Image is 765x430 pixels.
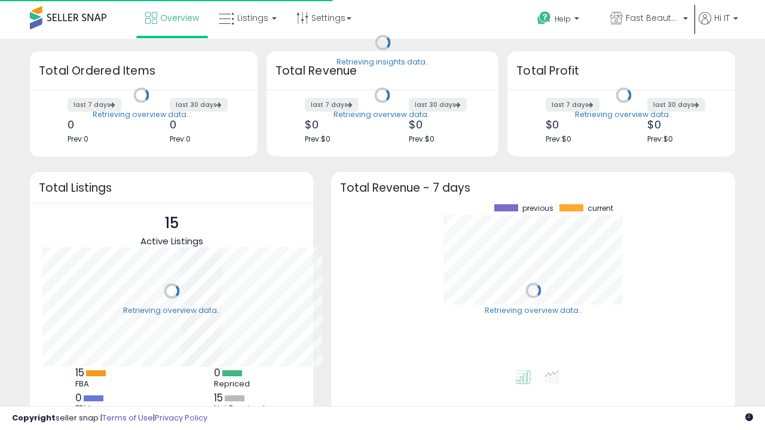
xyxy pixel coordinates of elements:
[12,413,207,424] div: seller snap | |
[528,2,599,39] a: Help
[699,12,738,39] a: Hi IT
[485,305,582,316] div: Retrieving overview data..
[714,12,730,24] span: Hi IT
[237,12,268,24] span: Listings
[12,412,56,423] strong: Copyright
[575,110,672,121] div: Retrieving overview data..
[93,110,190,121] div: Retrieving overview data..
[626,12,680,24] span: Fast Beauty ([GEOGRAPHIC_DATA])
[123,306,221,317] div: Retrieving overview data..
[537,11,552,26] i: Get Help
[160,12,199,24] span: Overview
[333,110,431,121] div: Retrieving overview data..
[555,14,571,24] span: Help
